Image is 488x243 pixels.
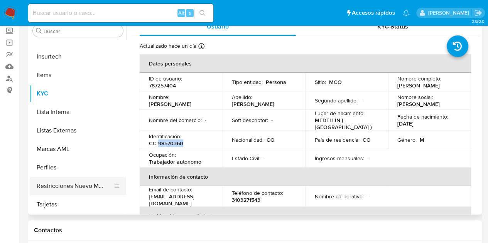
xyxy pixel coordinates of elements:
p: CC 98570360 [149,140,183,147]
button: Tarjetas [30,195,126,214]
p: CO [362,136,370,143]
p: Fecha de nacimiento : [397,113,448,120]
p: - [271,117,273,124]
p: Actualizado hace un día [140,42,196,50]
p: Lugar de nacimiento : [314,110,364,117]
p: marcela.perdomo@mercadolibre.com.co [428,9,471,17]
button: Marcas AML [30,140,126,158]
p: - [360,97,362,104]
p: Apellido : [232,94,252,101]
button: KYC [30,84,126,103]
p: Ocupación : [149,151,176,158]
button: Buscar [36,28,42,34]
h1: Contactos [34,226,476,234]
p: País de residencia : [314,136,359,143]
button: search-icon [194,8,210,18]
p: - [205,117,206,124]
p: [PERSON_NAME] [397,82,440,89]
p: - [366,193,368,200]
p: Nombre corporativo : [314,193,363,200]
p: Género : [397,136,417,143]
p: MEDELLIN ( [GEOGRAPHIC_DATA] ) [314,117,376,131]
p: Soft descriptor : [232,117,268,124]
p: Persona [266,79,286,85]
p: [DATE] [397,120,414,127]
p: Teléfono de contacto : [232,189,283,196]
a: Salir [474,9,482,17]
p: Tipo entidad : [232,79,263,85]
input: Buscar usuario o caso... [28,8,213,18]
p: Identificación : [149,133,181,140]
p: - [263,155,265,162]
button: Lista Interna [30,103,126,121]
p: - [367,155,368,162]
span: s [189,9,191,17]
p: Nacionalidad : [232,136,263,143]
a: Notificaciones [403,10,409,16]
p: Segundo apellido : [314,97,357,104]
th: Información de contacto [140,168,471,186]
span: 3.160.0 [471,18,484,24]
p: [EMAIL_ADDRESS][DOMAIN_NAME] [149,193,210,207]
button: Perfiles [30,158,126,177]
p: Nombre : [149,94,169,101]
p: Trabajador autonomo [149,158,201,165]
p: 787257404 [149,82,176,89]
p: Nombre social : [397,94,433,101]
p: 3103271543 [232,196,260,203]
p: Ingresos mensuales : [314,155,364,162]
th: Datos personales [140,54,471,73]
p: CO [267,136,275,143]
p: [PERSON_NAME] [232,101,274,107]
input: Buscar [44,28,120,35]
p: Email de contacto : [149,186,192,193]
span: Usuario [207,22,229,31]
p: Nombre completo : [397,75,441,82]
button: Insurtech [30,47,126,66]
button: Restricciones Nuevo Mundo [30,177,120,195]
th: Verificación y cumplimiento [140,207,471,225]
p: M [420,136,424,143]
p: ID de usuario : [149,75,182,82]
button: Listas Externas [30,121,126,140]
p: [PERSON_NAME] [397,101,440,107]
p: Nombre del comercio : [149,117,202,124]
span: Alt [178,9,184,17]
span: KYC Status [377,22,408,31]
p: Sitio : [314,79,326,85]
p: [PERSON_NAME] [149,101,191,107]
span: Accesos rápidos [352,9,395,17]
button: Items [30,66,126,84]
p: Estado Civil : [232,155,260,162]
p: MCO [329,79,341,85]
